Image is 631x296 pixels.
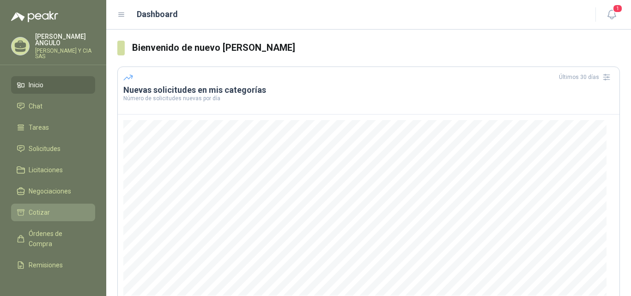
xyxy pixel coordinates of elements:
a: Inicio [11,76,95,94]
h3: Nuevas solicitudes en mis categorías [123,85,614,96]
span: Órdenes de Compra [29,229,86,249]
span: Licitaciones [29,165,63,175]
h1: Dashboard [137,8,178,21]
img: Logo peakr [11,11,58,22]
p: [PERSON_NAME] Y CIA SAS [35,48,95,59]
span: 1 [613,4,623,13]
a: Órdenes de Compra [11,225,95,253]
a: Remisiones [11,256,95,274]
button: 1 [603,6,620,23]
a: Tareas [11,119,95,136]
a: Chat [11,97,95,115]
a: Solicitudes [11,140,95,157]
a: Negociaciones [11,182,95,200]
p: [PERSON_NAME] ANGULO [35,33,95,46]
h3: Bienvenido de nuevo [PERSON_NAME] [132,41,620,55]
span: Solicitudes [29,144,61,154]
span: Remisiones [29,260,63,270]
a: Licitaciones [11,161,95,179]
div: Últimos 30 días [559,70,614,85]
span: Chat [29,101,42,111]
p: Número de solicitudes nuevas por día [123,96,614,101]
span: Inicio [29,80,43,90]
span: Tareas [29,122,49,133]
span: Cotizar [29,207,50,217]
span: Negociaciones [29,186,71,196]
a: Cotizar [11,204,95,221]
